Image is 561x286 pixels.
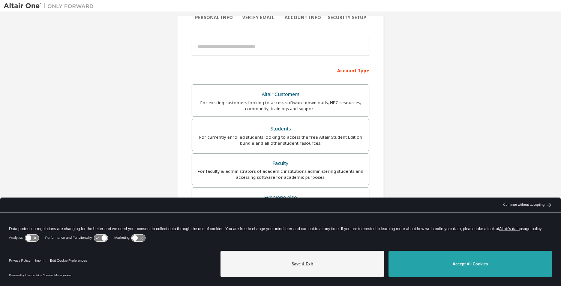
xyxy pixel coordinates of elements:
[196,100,364,112] div: For existing customers looking to access software downloads, HPC resources, community, trainings ...
[196,192,364,203] div: Everyone else
[196,134,364,146] div: For currently enrolled students looking to access the free Altair Student Edition bundle and all ...
[196,168,364,180] div: For faculty & administrators of academic institutions administering students and accessing softwa...
[325,15,370,21] div: Security Setup
[4,2,97,10] img: Altair One
[196,124,364,134] div: Students
[280,15,325,21] div: Account Info
[196,158,364,169] div: Faculty
[192,15,236,21] div: Personal Info
[192,64,369,76] div: Account Type
[196,89,364,100] div: Altair Customers
[236,15,281,21] div: Verify Email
